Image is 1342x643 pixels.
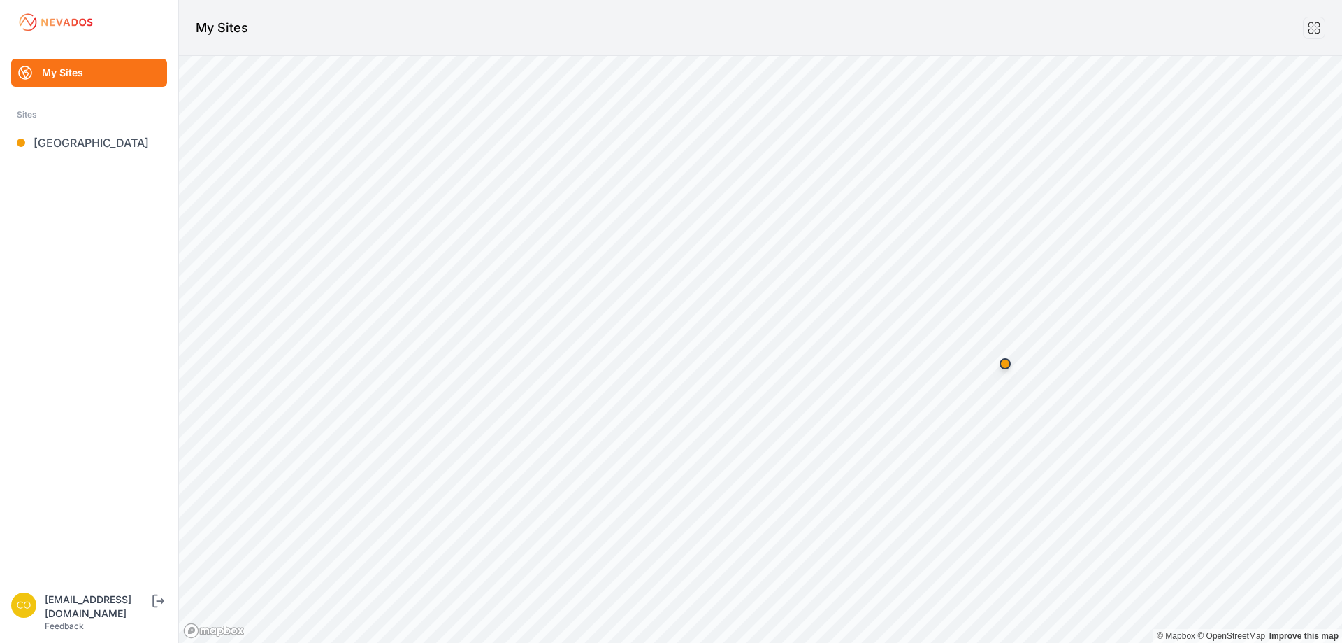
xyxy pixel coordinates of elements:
a: Mapbox logo [183,623,245,639]
canvas: Map [179,56,1342,643]
img: Nevados [17,11,95,34]
a: Mapbox [1157,631,1195,641]
a: [GEOGRAPHIC_DATA] [11,129,167,157]
a: Feedback [45,621,84,631]
div: [EMAIL_ADDRESS][DOMAIN_NAME] [45,593,150,621]
div: Sites [17,106,161,123]
div: Map marker [991,350,1019,378]
a: Map feedback [1269,631,1339,641]
h1: My Sites [196,18,248,38]
a: OpenStreetMap [1197,631,1265,641]
img: controlroomoperator@invenergy.com [11,593,36,618]
a: My Sites [11,59,167,87]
